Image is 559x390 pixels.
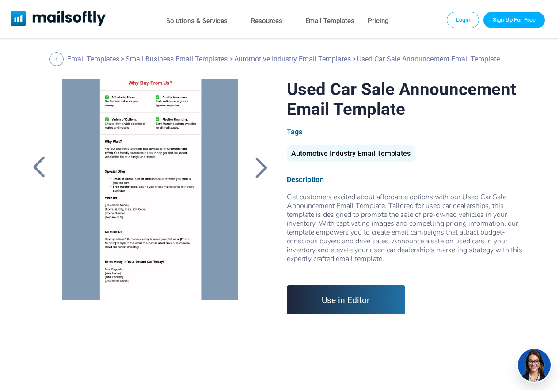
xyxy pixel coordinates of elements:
a: Solutions & Services [166,15,228,27]
a: Back [49,52,66,66]
a: Login [447,12,479,28]
a: Email Templates [67,55,119,63]
a: Used Car Sale Announcement Email Template [53,79,248,300]
a: Email Templates [305,15,354,27]
div: Description [287,175,531,184]
div: Tags [287,128,531,136]
div: Automotive Industry Email Templates [287,145,415,162]
a: Automotive Industry Email Templates [287,153,415,157]
span: Get customers excited about affordable options with our Used Car Sale Announcement Email Template... [287,192,531,272]
a: Automotive Industry Email Templates [234,55,351,63]
h1: Used Car Sale Announcement Email Template [287,79,531,119]
a: Use in Editor [287,285,406,314]
a: Pricing [368,15,389,27]
a: Resources [251,15,282,27]
a: Mailsoftly [11,11,106,28]
a: Small Business Email Templates [125,55,228,63]
a: Trial [483,12,545,28]
a: Back [250,156,272,179]
a: Back [28,156,50,179]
